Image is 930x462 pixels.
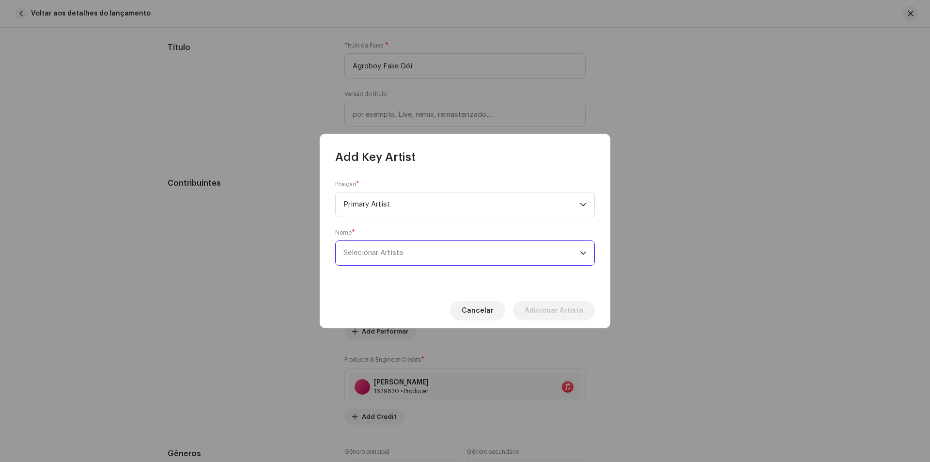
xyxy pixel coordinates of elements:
span: Add Key Artist [335,149,416,165]
span: Selecionar Artista [343,249,403,256]
button: Cancelar [450,301,505,320]
span: Cancelar [462,301,494,320]
span: Adicionar Artista [525,301,583,320]
span: Selecionar Artista [343,241,580,265]
label: Nome [335,229,355,237]
label: Posição [335,180,359,188]
span: Primary Artist [343,192,580,217]
button: Adicionar Artista [513,301,595,320]
div: dropdown trigger [580,192,587,217]
div: dropdown trigger [580,241,587,265]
